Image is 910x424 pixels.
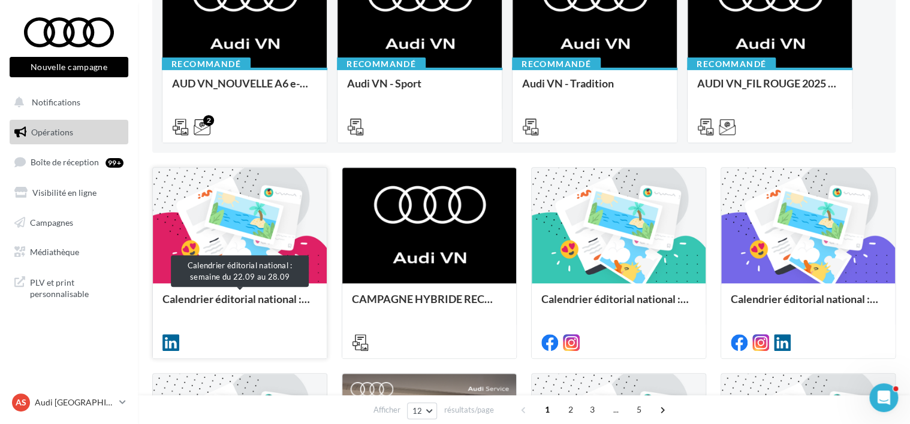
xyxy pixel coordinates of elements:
a: Opérations [7,120,131,145]
a: Visibilité en ligne [7,180,131,205]
div: Recommandé [512,57,601,71]
div: Recommandé [162,57,251,71]
div: 99+ [106,158,123,168]
div: Audi VN - Sport [347,77,492,101]
button: 12 [407,402,438,419]
span: 2 [561,400,580,419]
div: AUDI VN_FIL ROUGE 2025 - A1, Q2, Q3, Q5 et Q4 e-tron [697,77,842,101]
span: 3 [583,400,602,419]
span: 5 [629,400,649,419]
a: AS Audi [GEOGRAPHIC_DATA] [10,391,128,414]
p: Audi [GEOGRAPHIC_DATA] [35,396,114,408]
span: Médiathèque [30,247,79,257]
a: Campagnes [7,210,131,235]
button: Notifications [7,90,126,115]
div: Calendrier éditorial national : semaine du 08.09 au 14.09 [731,293,885,317]
div: Recommandé [687,57,776,71]
div: CAMPAGNE HYBRIDE RECHARGEABLE [352,293,507,317]
div: AUD VN_NOUVELLE A6 e-tron [172,77,317,101]
div: Recommandé [337,57,426,71]
iframe: Intercom live chat [869,383,898,412]
span: PLV et print personnalisable [30,274,123,300]
span: Visibilité en ligne [32,187,97,198]
span: résultats/page [444,404,493,416]
a: PLV et print personnalisable [7,269,131,305]
span: ... [606,400,625,419]
div: Audi VN - Tradition [522,77,667,101]
span: Afficher [373,404,400,416]
span: Boîte de réception [31,157,99,167]
div: Calendrier éditorial national : semaine du 22.09 au 28.09 [162,293,317,317]
div: Calendrier éditorial national : semaine du 15.09 au 21.09 [541,293,696,317]
div: 2 [203,115,214,126]
button: Nouvelle campagne [10,57,128,77]
span: Opérations [31,127,73,137]
span: 12 [412,406,423,416]
span: Notifications [32,97,80,107]
div: Calendrier éditorial national : semaine du 22.09 au 28.09 [171,255,309,287]
span: Campagnes [30,217,73,227]
a: Médiathèque [7,240,131,265]
span: 1 [538,400,557,419]
span: AS [16,396,26,408]
a: Boîte de réception99+ [7,149,131,175]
